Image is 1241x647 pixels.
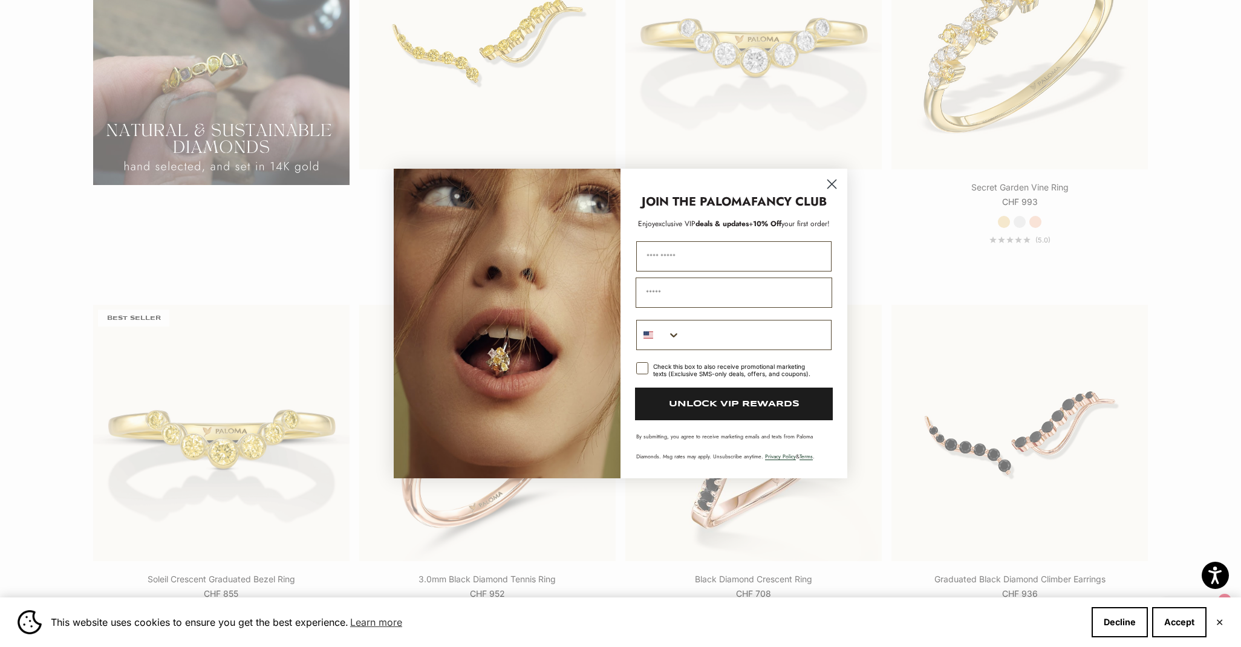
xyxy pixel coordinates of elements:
p: By submitting, you agree to receive marketing emails and texts from Paloma Diamonds. Msg rates ma... [636,432,832,460]
button: Decline [1092,607,1148,637]
input: First Name [636,241,832,271]
img: United States [643,330,653,340]
button: UNLOCK VIP REWARDS [635,388,833,420]
span: This website uses cookies to ensure you get the best experience. [51,613,1082,631]
span: 10% Off [753,218,781,229]
a: Learn more [348,613,404,631]
span: exclusive VIP [655,218,695,229]
button: Search Countries [637,320,680,350]
span: deals & updates [655,218,749,229]
button: Close dialog [821,174,842,195]
strong: JOIN THE PALOMA [642,193,751,210]
button: Close [1216,619,1223,626]
span: + your first order! [749,218,830,229]
button: Accept [1152,607,1207,637]
input: Email [636,278,832,308]
strong: FANCY CLUB [751,193,827,210]
img: Loading... [394,169,620,478]
div: Check this box to also receive promotional marketing texts (Exclusive SMS-only deals, offers, and... [653,363,817,377]
a: Privacy Policy [765,452,796,460]
img: Cookie banner [18,610,42,634]
span: & . [765,452,815,460]
a: Terms [800,452,813,460]
span: Enjoy [638,218,655,229]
